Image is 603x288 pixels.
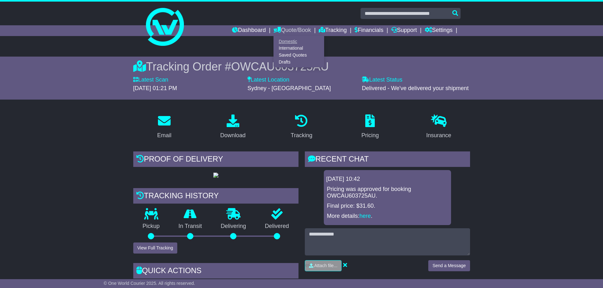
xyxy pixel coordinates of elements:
[319,25,347,36] a: Tracking
[157,131,171,140] div: Email
[133,60,470,73] div: Tracking Order #
[422,112,455,142] a: Insurance
[211,223,256,230] p: Delivering
[362,85,468,91] span: Delivered - We've delivered your shipment
[286,112,316,142] a: Tracking
[273,25,311,36] a: Quote/Book
[274,38,324,45] a: Domestic
[255,223,298,230] p: Delivered
[133,242,177,254] button: View Full Tracking
[248,85,331,91] span: Sydney - [GEOGRAPHIC_DATA]
[327,186,448,199] p: Pricing was approved for booking OWCAU603725AU.
[220,131,246,140] div: Download
[213,173,218,178] img: GetPodImage
[326,176,449,183] div: [DATE] 10:42
[291,131,312,140] div: Tracking
[133,263,298,280] div: Quick Actions
[133,77,168,83] label: Latest Scan
[361,131,379,140] div: Pricing
[274,52,324,59] a: Saved Quotes
[355,25,383,36] a: Financials
[232,25,266,36] a: Dashboard
[362,77,402,83] label: Latest Status
[305,151,470,169] div: RECENT CHAT
[133,188,298,205] div: Tracking history
[426,131,451,140] div: Insurance
[133,223,169,230] p: Pickup
[274,58,324,65] a: Drafts
[391,25,417,36] a: Support
[360,213,371,219] a: here
[274,45,324,52] a: International
[231,60,329,73] span: OWCAU603725AU
[357,112,383,142] a: Pricing
[104,281,195,286] span: © One World Courier 2025. All rights reserved.
[327,203,448,210] p: Final price: $31.60.
[153,112,175,142] a: Email
[425,25,453,36] a: Settings
[216,112,250,142] a: Download
[273,36,324,67] div: Quote/Book
[327,213,448,220] p: More details: .
[133,85,177,91] span: [DATE] 01:21 PM
[248,77,289,83] label: Latest Location
[133,151,298,169] div: Proof of Delivery
[428,260,470,271] button: Send a Message
[169,223,211,230] p: In Transit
